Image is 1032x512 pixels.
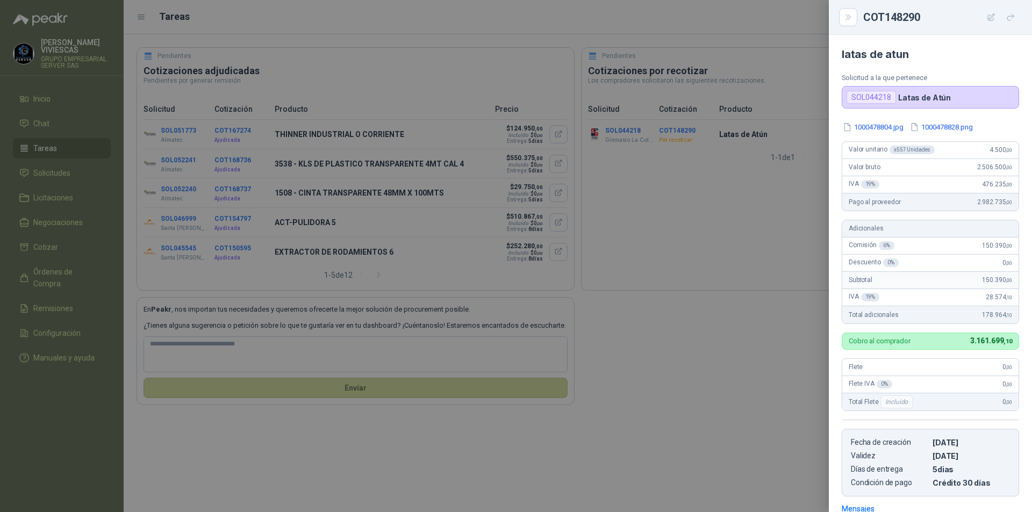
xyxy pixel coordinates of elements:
div: 19 % [861,293,880,301]
span: Pago al proveedor [849,198,901,206]
span: ,00 [1006,399,1012,405]
span: ,00 [1006,147,1012,153]
span: 476.235 [982,181,1012,188]
p: Cobro al comprador [849,337,911,344]
span: Comisión [849,241,894,250]
button: Close [842,11,855,24]
div: 19 % [861,180,880,189]
button: 1000478804.jpg [842,121,905,133]
span: ,00 [1006,381,1012,387]
span: Valor unitario [849,146,935,154]
div: 6 % [879,241,894,250]
span: ,00 [1006,182,1012,188]
div: SOL044218 [847,91,896,104]
p: Días de entrega [851,465,928,474]
span: Descuento [849,258,899,267]
div: COT148290 [863,9,1019,26]
span: ,00 [1006,260,1012,266]
button: 1000478828.png [909,121,974,133]
span: Flete [849,363,863,371]
span: ,00 [1006,364,1012,370]
div: 0 % [877,380,892,388]
div: Adicionales [842,220,1019,237]
span: ,00 [1006,164,1012,170]
span: Flete IVA [849,380,892,388]
span: 2.982.735 [977,198,1012,206]
p: [DATE] [933,451,1010,460]
p: [DATE] [933,438,1010,447]
span: 0 [1002,380,1012,388]
span: ,00 [1006,199,1012,205]
h4: latas de atun [842,48,1019,61]
span: 0 [1002,363,1012,371]
p: Fecha de creación [851,438,928,447]
p: Solicitud a la que pertenece [842,74,1019,82]
span: 2.506.500 [977,163,1012,171]
p: Condición de pago [851,478,928,487]
div: Total adicionales [842,306,1019,323]
p: Validez [851,451,928,460]
span: 28.574 [986,293,1012,301]
p: 5 dias [933,465,1010,474]
div: x 557 Unidades [890,146,935,154]
div: 0 % [883,258,899,267]
span: ,10 [1006,294,1012,300]
span: 0 [1002,398,1012,406]
span: Subtotal [849,276,872,284]
span: 178.964 [982,311,1012,319]
span: ,10 [1006,312,1012,318]
span: ,00 [1006,277,1012,283]
span: ,00 [1006,243,1012,249]
span: Valor bruto [849,163,880,171]
span: IVA [849,293,879,301]
span: IVA [849,180,879,189]
span: Total Flete [849,395,915,408]
span: 150.390 [982,276,1012,284]
p: Crédito 30 días [933,478,1010,487]
span: 150.390 [982,242,1012,249]
span: 0 [1002,259,1012,266]
p: Latas de Atún [898,93,951,102]
span: 3.161.699 [970,336,1012,345]
span: ,10 [1004,338,1012,345]
span: 4.500 [990,146,1012,154]
div: Incluido [880,395,913,408]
